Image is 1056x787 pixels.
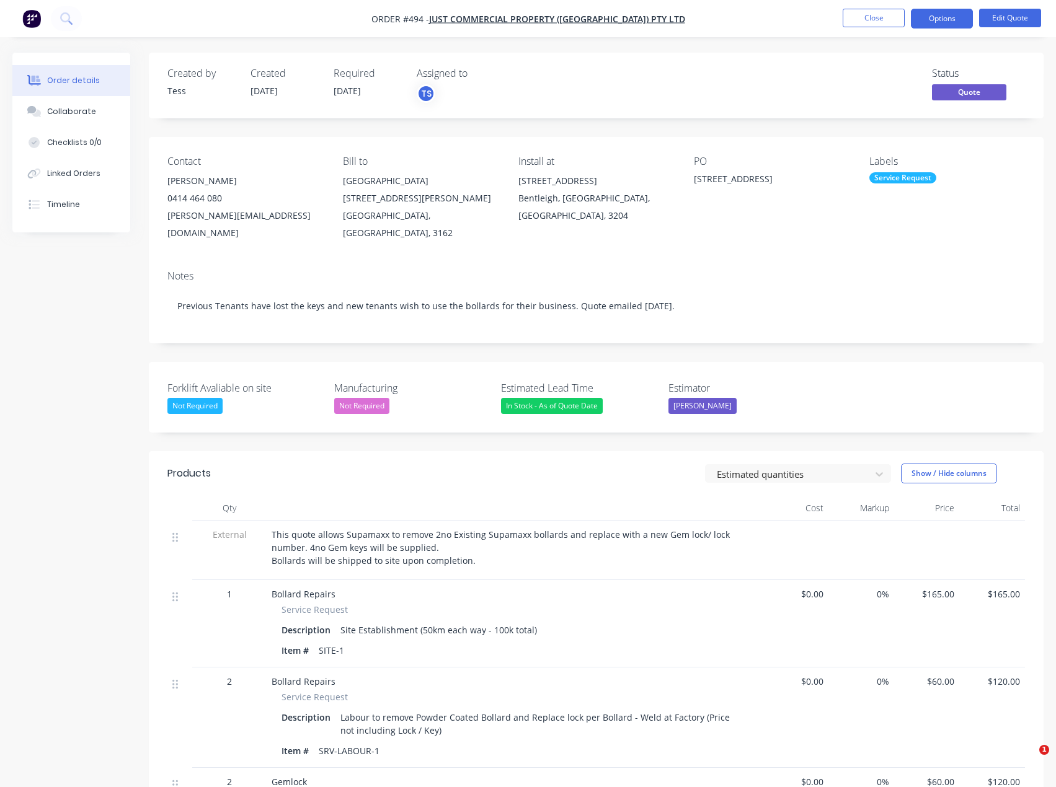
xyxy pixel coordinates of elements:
[12,96,130,127] button: Collaborate
[47,199,80,210] div: Timeline
[167,172,323,190] div: [PERSON_NAME]
[167,190,323,207] div: 0414 464 080
[694,172,849,190] div: [STREET_ADDRESS]
[167,270,1025,282] div: Notes
[343,156,499,167] div: Bill to
[417,68,541,79] div: Assigned to
[901,464,997,483] button: Show / Hide columns
[932,68,1025,79] div: Status
[501,380,656,395] label: Estimated Lead Time
[334,68,402,79] div: Required
[167,156,323,167] div: Contact
[768,587,823,600] span: $0.00
[167,68,236,79] div: Created by
[47,106,96,117] div: Collaborate
[979,9,1041,27] button: Edit Quote
[47,75,100,86] div: Order details
[197,528,262,541] span: External
[668,398,737,414] div: [PERSON_NAME]
[518,156,674,167] div: Install at
[335,621,542,639] div: Site Establishment (50km each way - 100k total)
[227,675,232,688] span: 2
[12,65,130,96] button: Order details
[47,168,100,179] div: Linked Orders
[22,9,41,28] img: Factory
[899,675,955,688] span: $60.00
[429,13,685,25] a: Just Commercial Property ([GEOGRAPHIC_DATA]) Pty Ltd
[334,85,361,97] span: [DATE]
[843,9,905,27] button: Close
[763,496,828,521] div: Cost
[167,466,211,481] div: Products
[899,587,955,600] span: $165.00
[192,496,267,521] div: Qty
[272,675,335,687] span: Bollard Repairs
[1039,745,1049,755] span: 1
[167,380,322,395] label: Forklift Avaliable on site
[335,708,748,739] div: Labour to remove Powder Coated Bollard and Replace lock per Bollard - Weld at Factory (Price not ...
[668,380,823,395] label: Estimator
[334,398,389,414] div: Not Required
[911,9,973,29] button: Options
[167,287,1025,325] div: Previous Tenants have lost the keys and new tenants wish to use the bollards for their business. ...
[272,529,732,566] span: This quote allows Supamaxx to remove 2no Existing Supamaxx bollards and replace with a new Gem lo...
[272,588,335,600] span: Bollard Repairs
[833,587,889,600] span: 0%
[167,172,323,242] div: [PERSON_NAME]0414 464 080[PERSON_NAME][EMAIL_ADDRESS][DOMAIN_NAME]
[828,496,894,521] div: Markup
[371,13,429,25] span: Order #494 -
[694,156,850,167] div: PO
[343,172,499,207] div: [GEOGRAPHIC_DATA][STREET_ADDRESS][PERSON_NAME]
[282,621,335,639] div: Description
[12,189,130,220] button: Timeline
[47,137,102,148] div: Checklists 0/0
[964,587,1020,600] span: $165.00
[343,172,499,242] div: [GEOGRAPHIC_DATA][STREET_ADDRESS][PERSON_NAME][GEOGRAPHIC_DATA], [GEOGRAPHIC_DATA], 3162
[894,496,960,521] div: Price
[959,496,1025,521] div: Total
[314,742,384,760] div: SRV-LABOUR-1
[282,603,348,616] span: Service Request
[518,172,674,224] div: [STREET_ADDRESS]Bentleigh, [GEOGRAPHIC_DATA], [GEOGRAPHIC_DATA], 3204
[282,742,314,760] div: Item #
[251,68,319,79] div: Created
[282,708,335,726] div: Description
[768,675,823,688] span: $0.00
[227,587,232,600] span: 1
[167,398,223,414] div: Not Required
[964,675,1020,688] span: $120.00
[1014,745,1044,775] iframe: Intercom live chat
[167,207,323,242] div: [PERSON_NAME][EMAIL_ADDRESS][DOMAIN_NAME]
[167,84,236,97] div: Tess
[334,380,489,395] label: Manufacturing
[501,398,603,414] div: In Stock - As of Quote Date
[12,158,130,189] button: Linked Orders
[518,172,674,190] div: [STREET_ADDRESS]
[417,84,435,103] button: TS
[932,84,1006,100] span: Quote
[518,190,674,224] div: Bentleigh, [GEOGRAPHIC_DATA], [GEOGRAPHIC_DATA], 3204
[314,641,349,659] div: SITE-1
[282,641,314,659] div: Item #
[251,85,278,97] span: [DATE]
[833,675,889,688] span: 0%
[12,127,130,158] button: Checklists 0/0
[343,207,499,242] div: [GEOGRAPHIC_DATA], [GEOGRAPHIC_DATA], 3162
[869,172,936,183] div: Service Request
[869,156,1025,167] div: Labels
[282,690,348,703] span: Service Request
